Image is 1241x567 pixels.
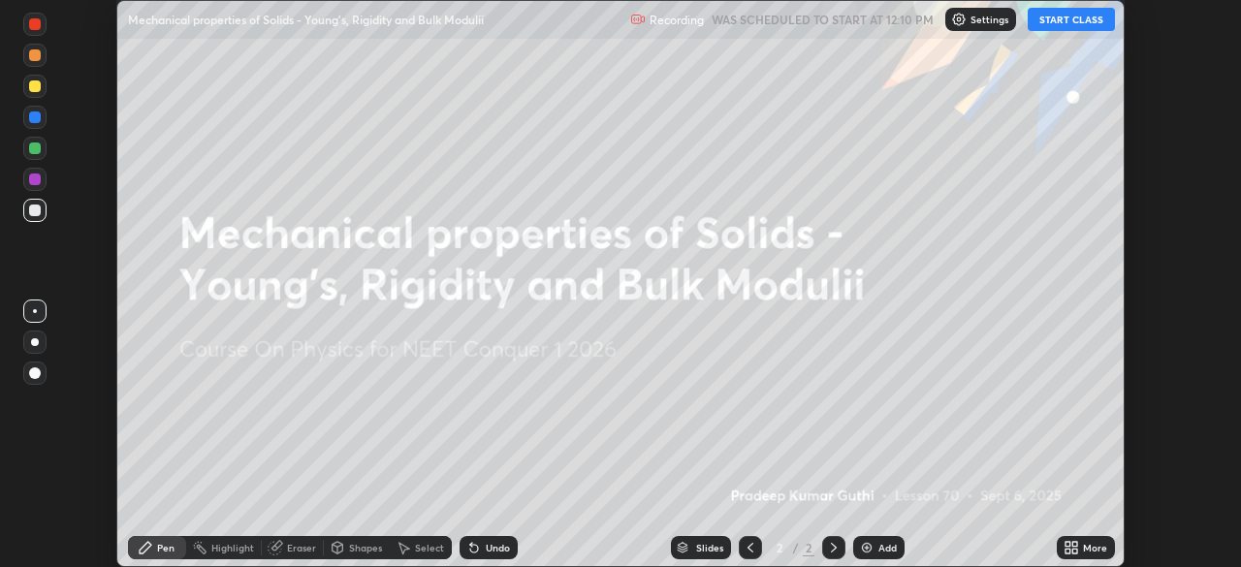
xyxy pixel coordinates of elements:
[793,542,799,553] div: /
[211,543,254,552] div: Highlight
[971,15,1008,24] p: Settings
[712,11,934,28] h5: WAS SCHEDULED TO START AT 12:10 PM
[128,12,484,27] p: Mechanical properties of Solids - Young's, Rigidity and Bulk Modulii
[650,13,704,27] p: Recording
[951,12,967,27] img: class-settings-icons
[287,543,316,552] div: Eraser
[770,542,789,553] div: 2
[486,543,510,552] div: Undo
[1083,543,1107,552] div: More
[803,539,814,556] div: 2
[696,543,723,552] div: Slides
[1028,8,1115,31] button: START CLASS
[859,540,875,555] img: add-slide-button
[878,543,897,552] div: Add
[630,12,646,27] img: recording.375f2c34.svg
[157,543,175,552] div: Pen
[349,543,382,552] div: Shapes
[415,543,444,552] div: Select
